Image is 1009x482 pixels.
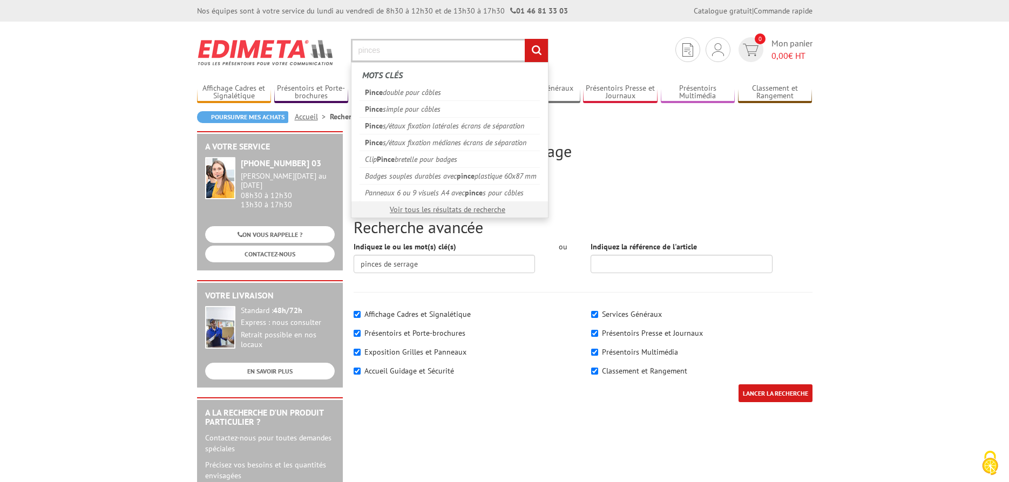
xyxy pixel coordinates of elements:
img: devis rapide [682,43,693,57]
a: Voir tous les résultats de recherche [390,205,505,214]
a: EN SAVOIR PLUS [205,363,335,379]
em: Pince [377,154,395,164]
input: Présentoirs et Porte-brochures [354,330,361,337]
div: [PERSON_NAME][DATE] au [DATE] [241,172,335,190]
img: Edimeta [197,32,335,72]
div: ou [551,241,574,252]
span: 0,00 [771,50,788,61]
div: | [694,5,812,16]
label: Présentoirs Presse et Journaux [602,328,703,338]
a: ON VOUS RAPPELLE ? [205,226,335,243]
div: Rechercher un produit ou une référence... [351,62,548,218]
img: Cookies (fenêtre modale) [977,450,1004,477]
img: widget-service.jpg [205,157,235,199]
h2: Recherche avancée [354,218,812,236]
p: Contactez-nous pour toutes demandes spéciales [205,432,335,454]
button: Cookies (fenêtre modale) [971,445,1009,482]
p: Précisez vos besoins et les quantités envisagées [205,459,335,481]
input: LANCER LA RECHERCHE [739,384,812,402]
a: Présentoirs et Porte-brochures [274,84,349,101]
a: Pinces/étaux fixation médianes écrans de séparation [360,134,540,151]
img: devis rapide [743,44,759,56]
li: Recherche avancée [330,111,391,122]
strong: [PHONE_NUMBER] 03 [241,158,321,168]
span: Mots clés [362,70,403,80]
label: Indiquez la référence de l'article [591,241,697,252]
a: Badges souples durables avecpinceplastique 60x87 mm [360,167,540,184]
label: Classement et Rangement [602,366,687,376]
label: Accueil Guidage et Sécurité [364,366,454,376]
a: Pincesimple pour câbles [360,100,540,117]
input: Accueil Guidage et Sécurité [354,368,361,375]
a: CONTACTEZ-NOUS [205,246,335,262]
input: Classement et Rangement [591,368,598,375]
a: Présentoirs Presse et Journaux [583,84,658,101]
img: devis rapide [712,43,724,56]
a: Pincedouble pour câbles [360,84,540,100]
h2: Votre livraison [205,291,335,301]
em: pince [457,171,475,181]
h2: Résultat pour : [354,142,812,160]
a: devis rapide 0 Mon panier 0,00€ HT [736,37,812,62]
input: Services Généraux [591,311,598,318]
input: Affichage Cadres et Signalétique [354,311,361,318]
span: 0 [755,33,766,44]
div: Standard : [241,306,335,316]
em: Pince [365,104,383,114]
input: rechercher [525,39,548,62]
a: Classement et Rangement [738,84,812,101]
a: Poursuivre mes achats [197,111,288,123]
div: Express : nous consulter [241,318,335,328]
div: 08h30 à 12h30 13h30 à 17h30 [241,172,335,209]
a: Pinces/étaux fixation latérales écrans de séparation [360,117,540,134]
a: ClipPincebretelle pour badges [360,151,540,167]
input: Présentoirs Multimédia [591,349,598,356]
a: Catalogue gratuit [694,6,752,16]
label: Services Généraux [602,309,662,319]
label: Affichage Cadres et Signalétique [364,309,471,319]
span: € HT [771,50,812,62]
a: Panneaux 6 ou 9 visuels A4 avecpinces pour câbles [360,184,540,201]
em: Pince [365,121,383,131]
input: Rechercher un produit ou une référence... [351,39,548,62]
strong: 01 46 81 33 03 [510,6,568,16]
input: Présentoirs Presse et Journaux [591,330,598,337]
em: pince [465,188,483,198]
span: Mon panier [771,37,812,62]
em: Pince [365,138,383,147]
input: Exposition Grilles et Panneaux [354,349,361,356]
label: Présentoirs et Porte-brochures [364,328,465,338]
label: Indiquez le ou les mot(s) clé(s) [354,241,456,252]
img: widget-livraison.jpg [205,306,235,349]
strong: 48h/72h [273,306,302,315]
a: Affichage Cadres et Signalétique [197,84,272,101]
h2: A votre service [205,142,335,152]
a: Accueil [295,112,330,121]
div: Retrait possible en nos locaux [241,330,335,350]
h2: A la recherche d'un produit particulier ? [205,408,335,427]
a: Présentoirs Multimédia [661,84,735,101]
a: Commande rapide [754,6,812,16]
label: Exposition Grilles et Panneaux [364,347,466,357]
div: Nos équipes sont à votre service du lundi au vendredi de 8h30 à 12h30 et de 13h30 à 17h30 [197,5,568,16]
label: Présentoirs Multimédia [602,347,678,357]
em: Pince [365,87,383,97]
